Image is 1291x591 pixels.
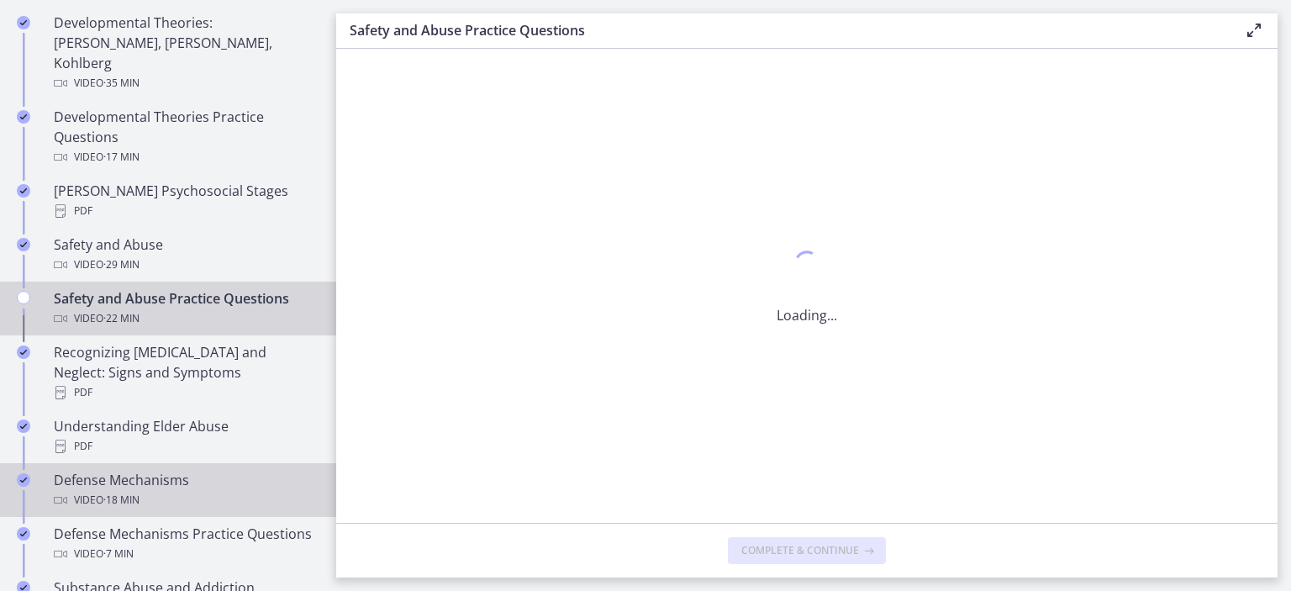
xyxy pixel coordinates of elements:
[17,346,30,359] i: Completed
[54,436,316,456] div: PDF
[54,544,316,564] div: Video
[728,537,886,564] button: Complete & continue
[54,342,316,403] div: Recognizing [MEDICAL_DATA] and Neglect: Signs and Symptoms
[54,524,316,564] div: Defense Mechanisms Practice Questions
[350,20,1217,40] h3: Safety and Abuse Practice Questions
[54,107,316,167] div: Developmental Theories Practice Questions
[54,235,316,275] div: Safety and Abuse
[17,16,30,29] i: Completed
[17,527,30,541] i: Completed
[54,147,316,167] div: Video
[103,147,140,167] span: · 17 min
[54,470,316,510] div: Defense Mechanisms
[103,309,140,329] span: · 22 min
[54,309,316,329] div: Video
[54,288,316,329] div: Safety and Abuse Practice Questions
[17,110,30,124] i: Completed
[103,73,140,93] span: · 35 min
[54,73,316,93] div: Video
[54,13,316,93] div: Developmental Theories: [PERSON_NAME], [PERSON_NAME], Kohlberg
[54,255,316,275] div: Video
[54,416,316,456] div: Understanding Elder Abuse
[17,420,30,433] i: Completed
[777,305,837,325] p: Loading...
[103,490,140,510] span: · 18 min
[103,544,134,564] span: · 7 min
[777,246,837,285] div: 1
[17,238,30,251] i: Completed
[741,544,859,557] span: Complete & continue
[54,383,316,403] div: PDF
[17,184,30,198] i: Completed
[17,473,30,487] i: Completed
[54,490,316,510] div: Video
[103,255,140,275] span: · 29 min
[54,201,316,221] div: PDF
[54,181,316,221] div: [PERSON_NAME] Psychosocial Stages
